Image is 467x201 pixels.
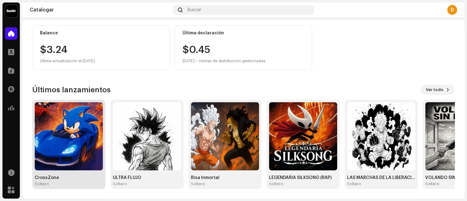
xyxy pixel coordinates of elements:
font: Última actualización el [DATE] [40,59,95,63]
font: Soltero [269,182,283,186]
font: Buscar [187,8,201,12]
font: Soltero [113,182,127,186]
font: Ventas de distribución gestionadas [199,59,266,63]
font: LAS MARCHAS DE LA LIBERACIÓN [347,176,418,180]
re-o-card-value: Balance [32,25,170,70]
img: 10370c6a-d0e2-4592-b8a2-38f444b0ca44 [5,5,17,17]
font: Últimos lanzamientos [32,86,111,94]
font: Soltero [425,182,439,186]
font: • [196,59,197,63]
font: Última declaración [183,31,224,35]
re-o-card-value: Última declaración [175,25,312,70]
font: Balance [40,31,58,35]
font: CrossZone [35,176,59,180]
font: Soltero [347,182,361,186]
button: Ver todo [421,85,455,95]
font: Catalogar [30,7,54,12]
font: Soltero [35,182,49,186]
font: [DATE] [183,59,195,63]
font: Risa Inmortal [191,176,219,180]
img: 1c52bc62-4c69-40f4-bb80-60f9ffa9593b [269,102,337,170]
img: 102fe292-6849-488f-ac22-ae22f230b2c5 [35,102,103,170]
img: ae1ac125-04ca-4d15-b210-dfe72090630e [191,102,259,170]
font: LEGENDARIA SILKSONG (RAP) [269,176,332,180]
font: Soltero [191,182,205,186]
font: Ver todo [426,88,443,92]
font: ULTRA FLUJO [113,176,141,180]
img: 591792c5-87dc-44f2-aa1a-01c769de7679 [113,102,181,170]
font: D [451,7,454,12]
img: 2a439a14-3128-4aa5-b686-75036c086d7f [347,102,415,170]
